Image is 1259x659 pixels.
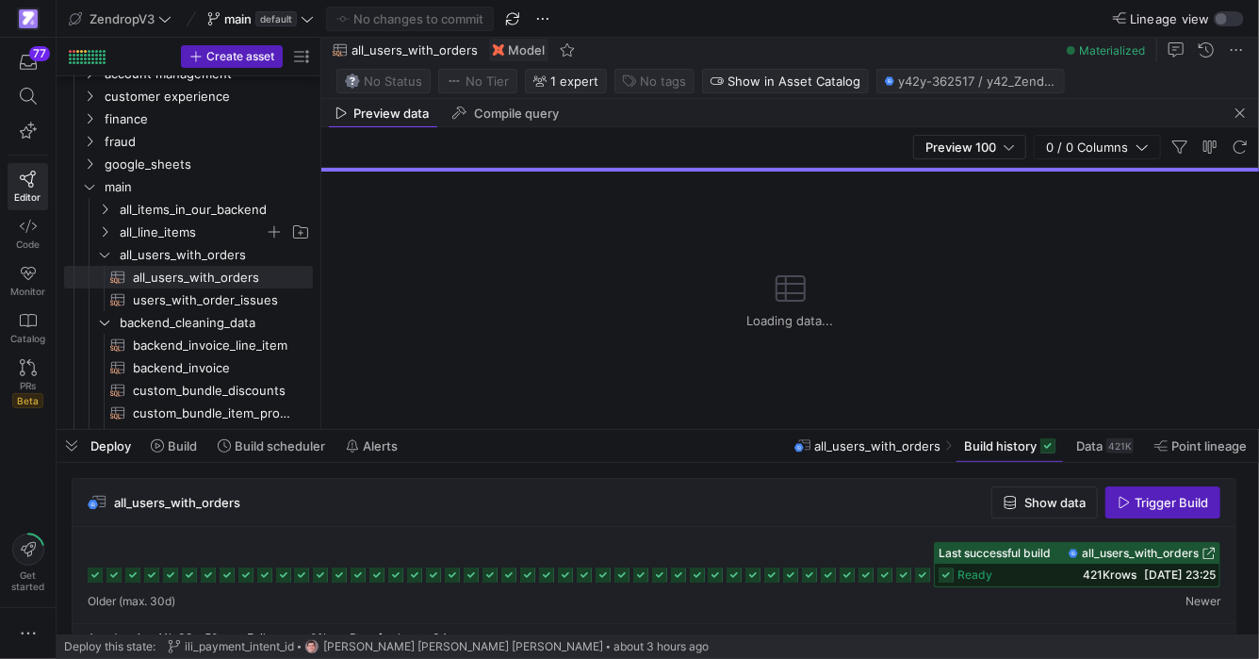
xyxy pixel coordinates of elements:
[10,286,45,297] span: Monitor
[934,542,1220,587] button: Last successful buildall_users_with_ordersready421Krows[DATE] 23:25
[354,107,430,120] span: Preview data
[64,266,313,288] a: all_users_with_orders​​​​​​​​​​
[64,311,313,334] div: Press SPACE to select this row.
[310,631,327,645] span: 0%
[747,313,834,328] span: Loading data...
[64,198,313,221] div: Press SPACE to select this row.
[64,130,313,153] div: Press SPACE to select this row.
[550,74,598,89] span: 1 expert
[157,631,224,645] span: 11h 38m 50s
[1130,11,1210,26] span: Lineage view
[957,568,992,582] span: ready
[90,438,131,453] span: Deploy
[206,50,274,63] span: Create asset
[168,438,197,453] span: Build
[447,74,462,89] img: No tier
[8,163,48,210] a: Editor
[185,640,294,653] span: ili_payment_intent_id
[105,108,310,130] span: finance
[64,424,313,447] div: Press SPACE to select this row.
[8,526,48,600] button: Getstarted
[1082,547,1199,560] span: all_users_with_orders
[64,221,313,243] div: Press SPACE to select this row.
[493,44,504,56] img: undefined
[8,352,48,416] a: PRsBeta
[142,430,205,462] button: Build
[1185,595,1220,608] span: Newer
[224,11,252,26] span: main
[105,176,310,198] span: main
[363,438,398,453] span: Alerts
[120,199,310,221] span: all_items_in_our_backend
[304,639,319,654] img: https://storage.googleapis.com/y42-prod-data-exchange/images/G2kHvxVlt02YItTmblwfhPy4mK5SfUxFU6Tr...
[209,430,334,462] button: Build scheduler
[336,69,431,93] button: No statusNo Status
[133,289,291,311] span: users_with_order_issues​​​​​​​​​​
[64,85,313,107] div: Press SPACE to select this row.
[508,42,545,58] span: Model
[12,393,43,408] span: Beta
[90,11,155,26] span: ZendropV3
[350,631,429,645] span: Data freshness
[525,69,607,93] button: 1 expert
[15,191,41,203] span: Editor
[474,107,559,120] span: Compile query
[64,356,313,379] div: Press SPACE to select this row.
[345,74,422,89] span: No Status
[64,424,313,447] a: custom_bundle_line_item​​​​​​​​​​
[728,74,860,89] span: Show in Asset Catalog
[345,74,360,89] img: No status
[447,74,509,89] span: No Tier
[235,438,325,453] span: Build scheduler
[1106,438,1134,453] div: 421K
[120,312,310,334] span: backend_cleaning_data
[64,402,313,424] a: custom_bundle_item_product_variants​​​​​​​​​​
[64,107,313,130] div: Press SPACE to select this row.
[964,438,1037,453] span: Build history
[64,243,313,266] div: Press SPACE to select this row.
[11,569,44,592] span: Get started
[1083,568,1136,582] span: 421K rows
[181,45,283,68] button: Create asset
[64,379,313,402] a: custom_bundle_discounts​​​​​​​​​​
[323,640,603,653] span: [PERSON_NAME] [PERSON_NAME] [PERSON_NAME]
[64,7,176,31] button: ZendropV3
[64,288,313,311] div: Press SPACE to select this row.
[64,640,155,653] span: Deploy this state:
[1146,430,1255,462] button: Point lineage
[1171,438,1247,453] span: Point lineage
[64,175,313,198] div: Press SPACE to select this row.
[10,333,45,344] span: Catalog
[133,403,291,424] span: custom_bundle_item_product_variants​​​​​​​​​​
[203,7,319,31] button: maindefault
[337,430,406,462] button: Alerts
[88,631,154,645] span: Avg duration
[64,334,313,356] a: backend_invoice_line_item​​​​​​​​​​
[1034,135,1161,159] button: 0 / 0 Columns
[64,288,313,311] a: users_with_order_issues​​​​​​​​​​
[1079,43,1145,58] span: Materialized
[1076,438,1103,453] span: Data
[1068,430,1142,462] button: Data421K
[1069,547,1216,560] a: all_users_with_orders
[64,379,313,402] div: Press SPACE to select this row.
[120,222,265,243] span: all_line_items
[991,486,1098,519] button: Show data
[1024,495,1086,510] span: Show data
[956,430,1064,462] button: Build history
[16,239,40,250] span: Code
[163,634,713,659] button: ili_payment_intent_idhttps://storage.googleapis.com/y42-prod-data-exchange/images/G2kHvxVlt02YItT...
[105,154,310,175] span: google_sheets
[1144,568,1216,582] span: [DATE] 23:25
[64,356,313,379] a: backend_invoice​​​​​​​​​​
[133,380,291,402] span: custom_bundle_discounts​​​​​​​​​​
[19,9,38,28] img: https://storage.googleapis.com/y42-prod-data-exchange/images/qZXOSqkTtPuVcXVzF40oUlM07HVTwZXfPK0U...
[8,3,48,35] a: https://storage.googleapis.com/y42-prod-data-exchange/images/qZXOSqkTtPuVcXVzF40oUlM07HVTwZXfPK0U...
[702,69,869,93] button: Show in Asset Catalog
[64,402,313,424] div: Press SPACE to select this row.
[133,357,291,379] span: backend_invoice​​​​​​​​​​
[433,631,457,645] span: 34m
[20,380,36,391] span: PRs
[640,74,686,89] span: No tags
[29,46,50,61] div: 77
